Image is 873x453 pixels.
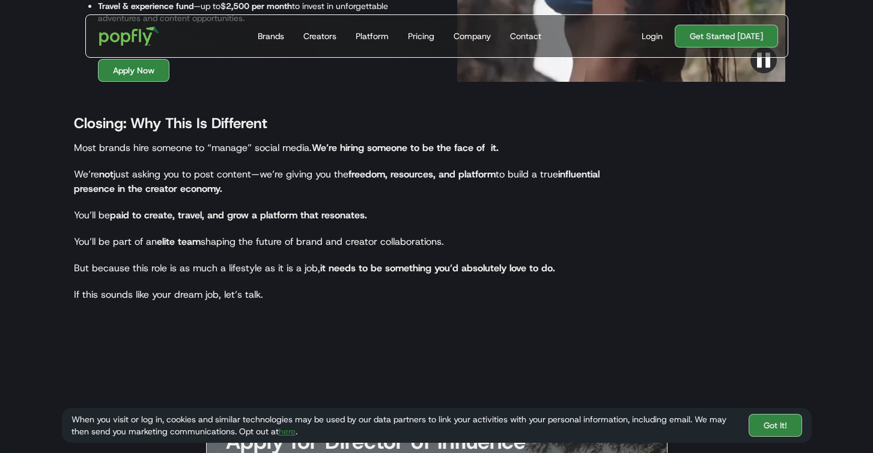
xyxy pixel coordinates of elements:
[299,15,341,57] a: Creators
[258,30,284,42] div: Brands
[98,1,193,11] strong: Travel & experience fund
[91,18,168,54] a: home
[505,15,546,57] a: Contact
[749,414,802,437] a: Got It!
[351,15,394,57] a: Platform
[675,25,778,48] a: Get Started [DATE]
[750,47,777,73] img: Pause video
[320,262,555,274] strong: it needs to be something you’d absolutely love to do.
[637,30,668,42] a: Login
[403,15,439,57] a: Pricing
[74,114,267,133] strong: Closing: Why This Is Different
[74,141,639,155] p: Most brands hire someone to “manage” social media.
[642,30,663,42] div: Login
[449,15,496,57] a: Company
[99,168,114,180] strong: not
[408,30,434,42] div: Pricing
[279,426,296,437] a: here
[110,209,367,221] strong: paid to create, travel, and grow a platform that resonates.
[98,59,169,82] a: Apply Now
[312,141,499,154] strong: We’re hiring someone to be the face of it.
[74,288,639,302] p: If this sounds like your dream job, let’s talk.
[348,168,496,180] strong: freedom, resources, and platform
[356,30,389,42] div: Platform
[157,235,201,248] strong: elite team
[221,1,292,11] strong: $2,500 per month
[454,30,491,42] div: Company
[253,15,289,57] a: Brands
[74,235,639,249] p: You’ll be part of an shaping the future of brand and creator collaborations.
[74,261,639,276] p: But because this role is as much a lifestyle as it is a job,
[74,208,639,223] p: You’ll be
[303,30,336,42] div: Creators
[510,30,541,42] div: Contact
[74,168,600,195] strong: influential presence in the creator economy.
[74,167,639,196] p: We’re just asking you to post content—we’re giving you the to build a true
[71,413,739,437] div: When you visit or log in, cookies and similar technologies may be used by our data partners to li...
